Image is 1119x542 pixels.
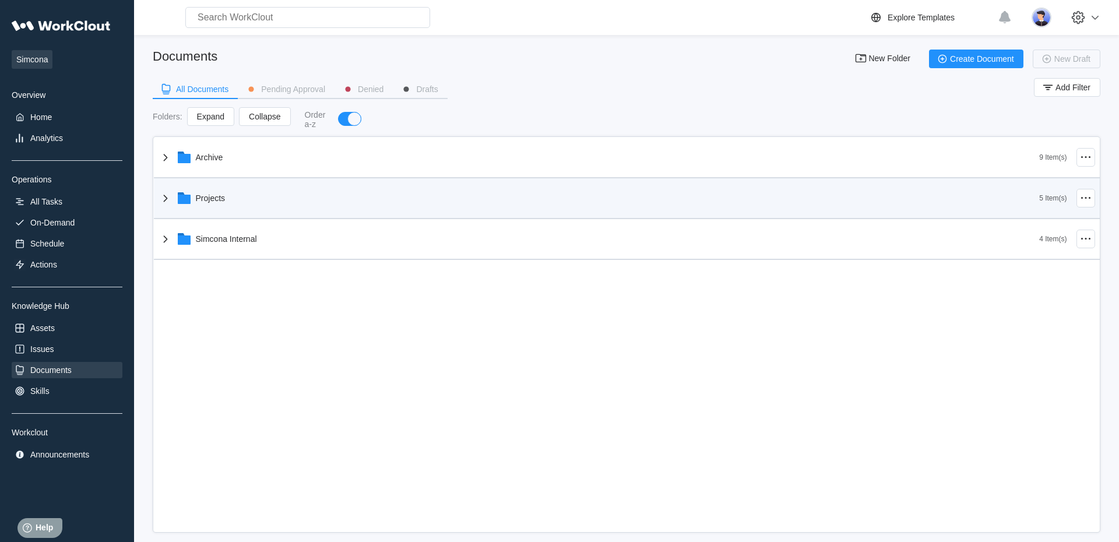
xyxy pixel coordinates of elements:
div: Workclout [12,428,122,437]
div: Announcements [30,450,89,459]
button: New Draft [1033,50,1100,68]
a: Home [12,109,122,125]
a: Assets [12,320,122,336]
div: Skills [30,386,50,396]
div: Simcona Internal [196,234,257,244]
span: Simcona [12,50,52,69]
div: Overview [12,90,122,100]
div: Folders : [153,112,182,121]
div: 9 Item(s) [1039,153,1067,161]
div: 4 Item(s) [1039,235,1067,243]
button: Drafts [393,80,447,98]
div: All Tasks [30,197,62,206]
img: user-5.png [1032,8,1051,27]
div: Denied [358,85,383,93]
div: On-Demand [30,218,75,227]
button: Add Filter [1034,78,1100,97]
button: Expand [187,107,234,126]
button: Pending Approval [238,80,335,98]
button: Create Document [929,50,1023,68]
div: Projects [196,193,226,203]
span: New Draft [1054,55,1090,63]
div: Archive [196,153,223,162]
span: Expand [197,112,224,121]
a: Announcements [12,446,122,463]
div: Documents [153,49,217,64]
a: Documents [12,362,122,378]
div: Analytics [30,133,63,143]
div: Order a-z [305,110,327,129]
div: Actions [30,260,57,269]
input: Search WorkClout [185,7,430,28]
span: Add Filter [1055,83,1090,91]
a: Actions [12,256,122,273]
button: Denied [335,80,393,98]
a: Analytics [12,130,122,146]
div: Drafts [416,85,438,93]
div: All Documents [176,85,228,93]
div: Issues [30,344,54,354]
div: 5 Item(s) [1039,194,1067,202]
button: Collapse [239,107,290,126]
span: New Folder [868,54,910,64]
a: On-Demand [12,214,122,231]
span: Create Document [950,55,1014,63]
div: Home [30,112,52,122]
div: Assets [30,323,55,333]
a: Explore Templates [869,10,992,24]
a: Issues [12,341,122,357]
button: All Documents [153,80,238,98]
div: Pending Approval [261,85,325,93]
div: Knowledge Hub [12,301,122,311]
a: Skills [12,383,122,399]
div: Operations [12,175,122,184]
button: New Folder [847,50,920,68]
div: Explore Templates [888,13,955,22]
a: All Tasks [12,193,122,210]
a: Schedule [12,235,122,252]
div: Schedule [30,239,64,248]
div: Documents [30,365,72,375]
span: Collapse [249,112,280,121]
